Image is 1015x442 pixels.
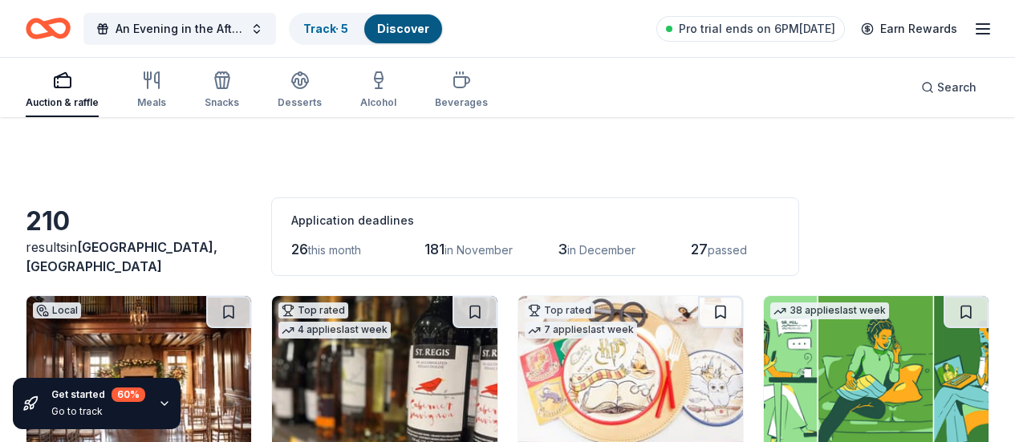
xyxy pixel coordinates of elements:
button: Auction & raffle [26,64,99,117]
button: Search [908,71,989,103]
div: 60 % [112,387,145,402]
div: Top rated [278,302,348,318]
div: Get started [51,387,145,402]
button: Desserts [278,64,322,117]
div: Local [33,302,81,318]
span: Search [937,78,976,97]
div: Alcohol [360,96,396,109]
span: 181 [424,241,445,257]
span: passed [708,243,747,257]
div: Top rated [525,302,595,318]
button: Alcohol [360,64,396,117]
button: Track· 5Discover [289,13,444,45]
div: results [26,237,252,276]
div: Go to track [51,405,145,418]
div: 210 [26,205,252,237]
div: Desserts [278,96,322,109]
button: An Evening in the Afterglow-Fall Gala [83,13,276,45]
div: Beverages [435,96,488,109]
div: Auction & raffle [26,96,99,109]
a: Track· 5 [303,22,348,35]
a: Pro trial ends on 6PM[DATE] [656,16,845,42]
a: Home [26,10,71,47]
span: in December [567,243,635,257]
div: Application deadlines [291,211,779,230]
a: Earn Rewards [851,14,967,43]
button: Snacks [205,64,239,117]
div: Snacks [205,96,239,109]
span: in November [445,243,513,257]
span: [GEOGRAPHIC_DATA], [GEOGRAPHIC_DATA] [26,239,217,274]
div: Meals [137,96,166,109]
span: this month [308,243,361,257]
span: 27 [691,241,708,257]
div: 38 applies last week [770,302,889,319]
div: 7 applies last week [525,322,637,339]
button: Meals [137,64,166,117]
span: An Evening in the Afterglow-Fall Gala [116,19,244,39]
span: 26 [291,241,308,257]
span: in [26,239,217,274]
a: Discover [377,22,429,35]
span: Pro trial ends on 6PM[DATE] [679,19,835,39]
span: 3 [558,241,567,257]
div: 4 applies last week [278,322,391,339]
button: Beverages [435,64,488,117]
